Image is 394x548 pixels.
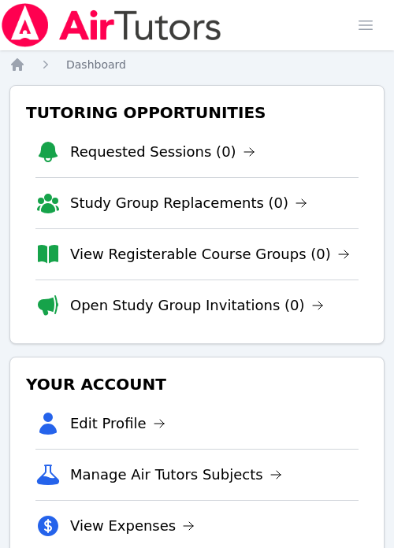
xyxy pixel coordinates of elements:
[66,57,126,72] a: Dashboard
[70,464,282,486] a: Manage Air Tutors Subjects
[70,413,165,435] a: Edit Profile
[70,294,324,317] a: Open Study Group Invitations (0)
[70,243,350,265] a: View Registerable Course Groups (0)
[70,192,307,214] a: Study Group Replacements (0)
[70,515,195,537] a: View Expenses
[9,57,385,72] nav: Breadcrumb
[70,141,255,163] a: Requested Sessions (0)
[23,370,371,398] h3: Your Account
[66,58,126,71] span: Dashboard
[23,98,371,127] h3: Tutoring Opportunities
